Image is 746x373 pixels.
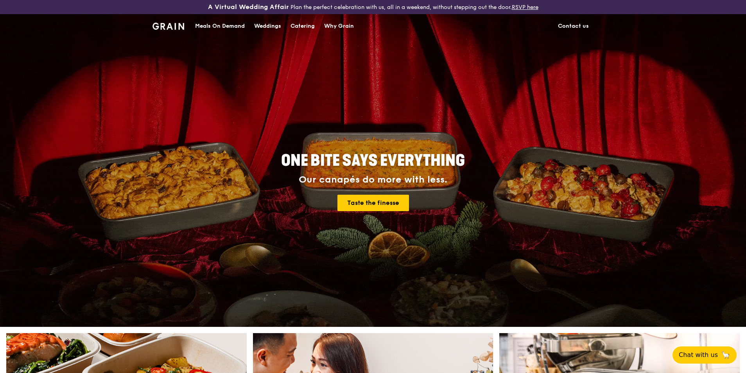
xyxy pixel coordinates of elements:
img: Grain [152,23,184,30]
a: Taste the finesse [337,195,409,211]
span: ONE BITE SAYS EVERYTHING [281,151,465,170]
h3: A Virtual Wedding Affair [208,3,289,11]
div: Meals On Demand [195,14,245,38]
a: GrainGrain [152,14,184,37]
div: Why Grain [324,14,354,38]
a: Weddings [249,14,286,38]
a: RSVP here [512,4,538,11]
div: Catering [291,14,315,38]
div: Weddings [254,14,281,38]
a: Why Grain [319,14,359,38]
span: 🦙 [721,350,730,360]
button: Chat with us🦙 [672,346,737,364]
a: Catering [286,14,319,38]
div: Our canapés do more with less. [232,174,514,185]
span: Chat with us [679,350,718,360]
a: Contact us [553,14,594,38]
div: Plan the perfect celebration with us, all in a weekend, without stepping out the door. [148,3,598,11]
